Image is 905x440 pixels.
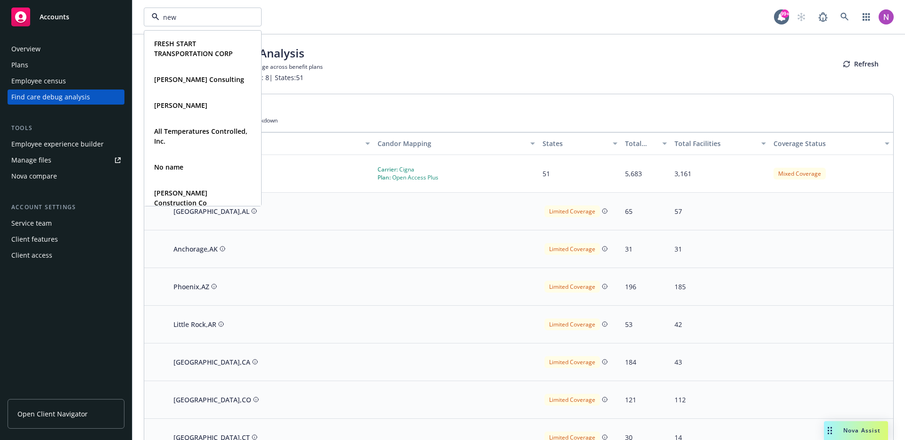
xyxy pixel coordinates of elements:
[374,132,539,155] button: Candor Mapping
[11,232,58,247] div: Client features
[172,393,261,407] button: [GEOGRAPHIC_DATA],CO
[173,206,249,216] div: [GEOGRAPHIC_DATA] , AL
[543,169,550,178] span: 51
[543,204,609,219] button: Limited Coverage
[144,343,168,381] div: Toggle Row Expanded
[8,232,124,247] a: Client features
[8,169,124,184] a: Nova compare
[544,394,600,406] div: Limited Coverage
[11,73,66,89] div: Employee census
[675,244,682,254] div: 31
[544,205,600,217] div: Limited Coverage
[543,317,609,332] button: Limited Coverage
[773,168,826,179] div: Mixed Coverage
[675,206,682,216] div: 57
[625,395,636,405] div: 121
[11,248,52,263] div: Client access
[8,41,124,57] a: Overview
[154,101,207,110] strong: [PERSON_NAME]
[152,102,886,114] h2: Provider Coverage by Plan
[8,216,124,231] a: Service team
[152,116,886,124] p: Click on a plan to view state-by-state breakdown
[675,169,691,179] div: 3,161
[773,139,879,148] div: Coverage Status
[172,318,226,331] button: Little Rock,AR
[144,193,168,230] div: Toggle Row Expanded
[11,57,28,73] div: Plans
[544,356,600,368] div: Limited Coverage
[8,153,124,168] a: Manage files
[879,9,894,24] img: photo
[154,188,207,207] strong: [PERSON_NAME] Construction Co
[828,55,894,73] button: Refresh
[675,357,682,367] div: 43
[625,169,642,179] div: 5,683
[40,13,69,21] span: Accounts
[824,421,836,440] div: Drag to move
[675,319,682,329] div: 42
[843,426,880,434] span: Nova Assist
[11,169,57,184] div: Nova compare
[11,90,90,105] div: Find care debug analysis
[168,132,374,155] button: Plan / Location
[625,282,636,292] div: 196
[154,127,247,146] strong: All Temperatures Controlled, Inc.
[835,8,854,26] a: Search
[625,139,657,148] div: Total Providers
[675,139,756,148] div: Total Facilities
[544,318,600,330] div: Limited Coverage
[671,132,770,155] button: Total Facilities
[378,173,391,181] span: Plan:
[8,90,124,105] a: Find care debug analysis
[544,243,600,255] div: Limited Coverage
[11,137,104,152] div: Employee experience builder
[824,421,888,440] button: Nova Assist
[8,137,124,152] a: Employee experience builder
[675,395,686,405] div: 112
[172,139,360,148] div: Plan / Location
[154,75,244,84] strong: [PERSON_NAME] Consulting
[8,4,124,30] a: Accounts
[8,123,124,133] div: Tools
[8,203,124,212] div: Account settings
[172,204,259,218] button: [GEOGRAPHIC_DATA],AL
[173,395,251,405] div: [GEOGRAPHIC_DATA] , CO
[144,381,168,419] div: Toggle Row Expanded
[625,244,633,254] div: 31
[154,39,233,58] strong: FRESH START TRANSPORTATION CORP
[11,216,52,231] div: Service team
[8,248,124,263] a: Client access
[543,241,609,257] button: Limited Coverage
[625,206,633,216] div: 65
[8,57,124,73] a: Plans
[173,282,209,292] div: Phoenix , AZ
[173,244,218,254] div: Anchorage , AK
[792,8,811,26] a: Start snowing
[543,392,609,407] button: Limited Coverage
[543,279,609,294] button: Limited Coverage
[154,163,183,171] strong: No name
[857,8,876,26] a: Switch app
[172,280,219,293] button: Phoenix,AZ
[144,268,168,306] div: Toggle Row Expanded
[378,165,438,173] div: Cigna
[539,132,621,155] button: States
[544,281,600,293] div: Limited Coverage
[173,319,216,329] div: Little Rock , AR
[781,9,789,18] div: 99+
[172,355,260,369] button: [GEOGRAPHIC_DATA],CA
[814,8,832,26] a: Report a Bug
[543,139,607,148] div: States
[172,242,227,256] button: Anchorage,AK
[144,230,168,268] div: Toggle Row Expanded
[378,173,438,181] div: Open Access Plus
[675,282,686,292] div: 185
[770,132,893,155] button: Coverage Status
[173,357,250,367] div: [GEOGRAPHIC_DATA] , CA
[621,132,671,155] button: Total Providers
[543,354,609,370] button: Limited Coverage
[378,165,398,173] span: Carrier:
[144,306,168,343] div: Toggle Row Expanded
[17,409,88,419] span: Open Client Navigator
[378,139,525,148] div: Candor Mapping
